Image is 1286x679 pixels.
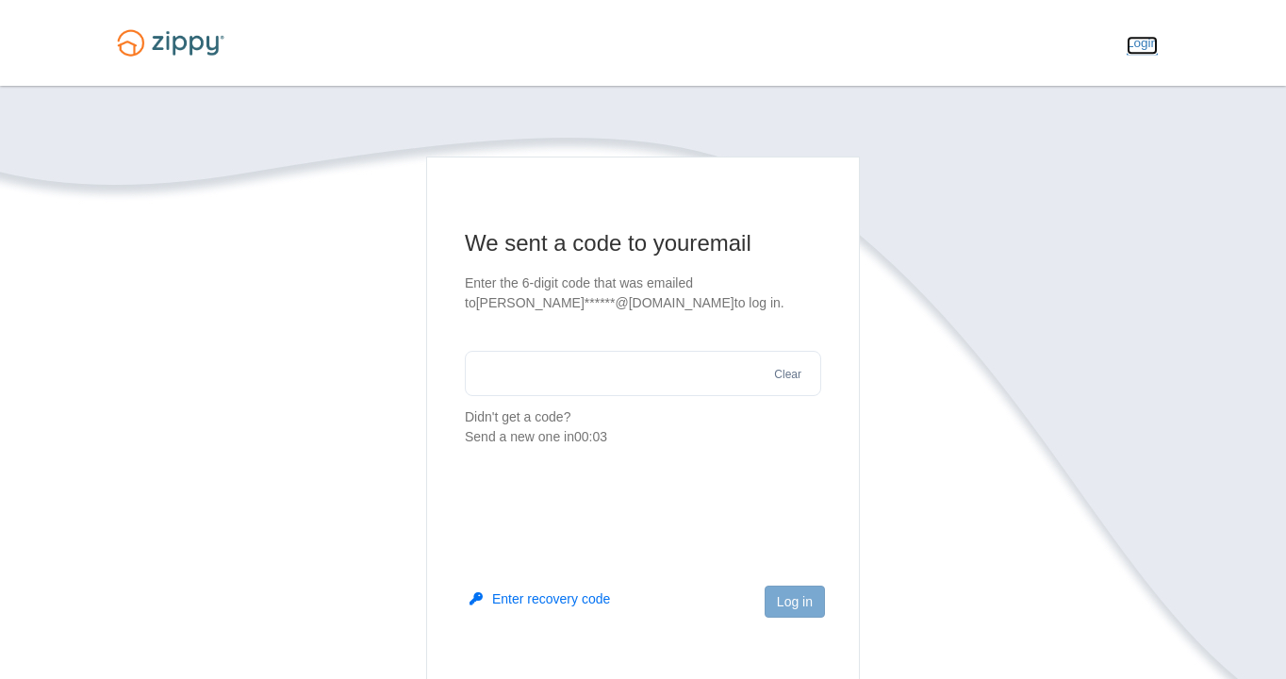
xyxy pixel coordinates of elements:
div: Send a new one in 00:03 [465,427,821,447]
button: Clear [768,366,807,384]
button: Enter recovery code [470,589,610,608]
img: Logo [106,21,236,65]
p: Enter the 6-digit code that was emailed to [PERSON_NAME]******@[DOMAIN_NAME] to log in. [465,273,821,313]
button: Log in [765,586,825,618]
h1: We sent a code to your email [465,228,821,258]
a: Login [1127,36,1158,55]
p: Didn't get a code? [465,407,821,447]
